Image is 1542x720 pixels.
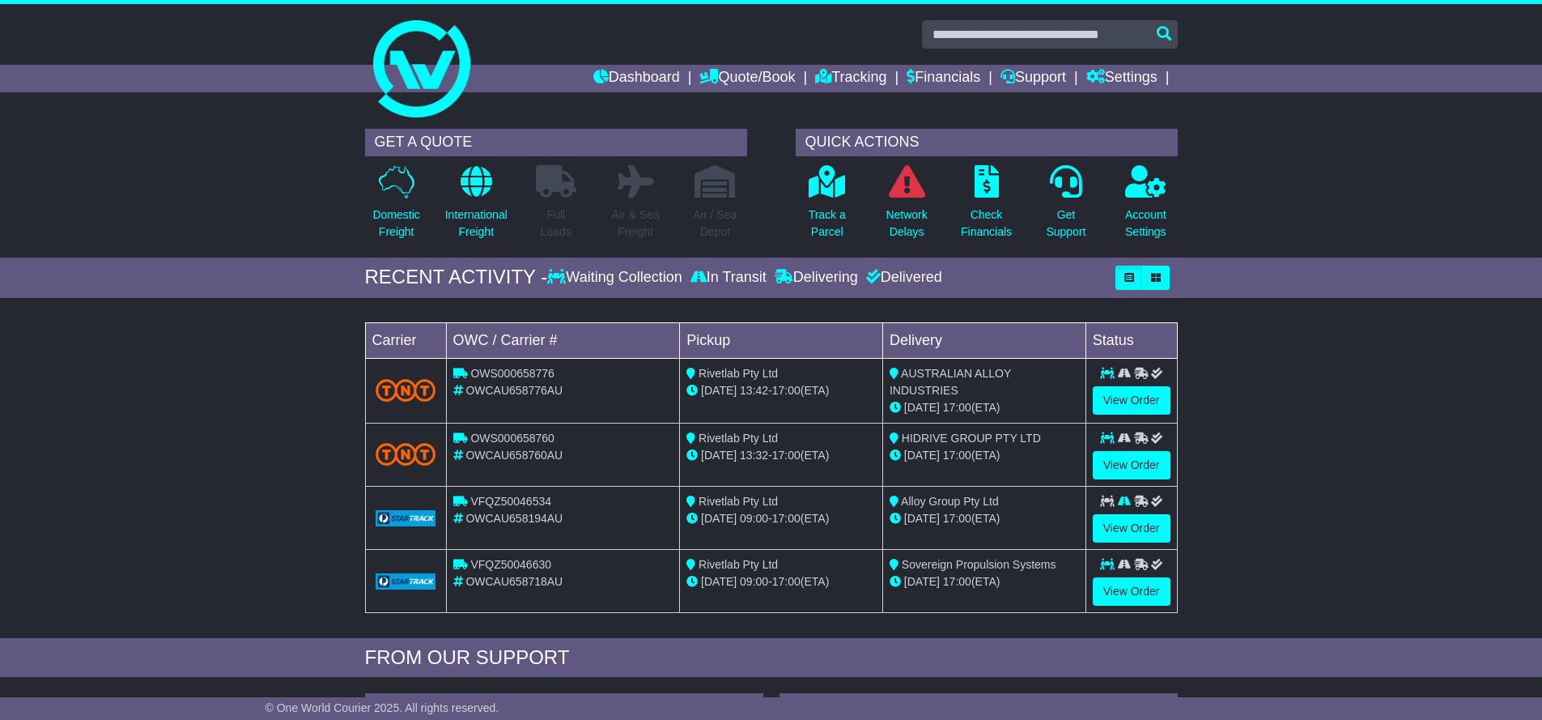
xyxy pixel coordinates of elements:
span: AUSTRALIAN ALLOY INDUSTRIES [890,367,1011,397]
span: 17:00 [943,575,971,588]
div: Waiting Collection [547,269,686,287]
span: [DATE] [701,384,737,397]
span: VFQZ50046534 [470,495,551,508]
span: 13:32 [740,449,768,462]
span: 17:00 [772,512,801,525]
span: Sovereign Propulsion Systems [902,558,1056,571]
a: NetworkDelays [885,164,928,249]
div: (ETA) [890,510,1079,527]
span: OWCAU658760AU [465,449,563,462]
span: 17:00 [943,449,971,462]
td: OWC / Carrier # [446,322,680,358]
a: Track aParcel [808,164,847,249]
div: RECENT ACTIVITY - [365,266,548,289]
div: - (ETA) [686,573,876,590]
span: 17:00 [772,384,801,397]
a: Support [1000,65,1066,92]
a: View Order [1093,514,1170,543]
span: OWS000658776 [470,367,554,380]
span: [DATE] [701,512,737,525]
span: [DATE] [904,575,940,588]
p: Air / Sea Depot [694,207,737,241]
div: In Transit [686,269,771,287]
div: Delivering [771,269,862,287]
a: CheckFinancials [960,164,1013,249]
span: 13:42 [740,384,768,397]
p: Get Support [1046,207,1085,241]
span: Rivetlab Pty Ltd [699,432,778,445]
a: AccountSettings [1124,164,1167,249]
span: 17:00 [772,449,801,462]
div: QUICK ACTIONS [796,129,1178,156]
div: - (ETA) [686,447,876,464]
span: [DATE] [701,449,737,462]
span: OWCAU658776AU [465,384,563,397]
a: GetSupport [1045,164,1086,249]
a: View Order [1093,577,1170,606]
a: Financials [907,65,980,92]
span: 17:00 [772,575,801,588]
span: OWS000658760 [470,432,554,445]
span: OWCAU658194AU [465,512,563,525]
div: - (ETA) [686,510,876,527]
p: Network Delays [886,207,927,241]
span: Rivetlab Pty Ltd [699,558,778,571]
p: Check Financials [961,207,1012,241]
a: DomesticFreight [372,164,420,249]
div: - (ETA) [686,382,876,399]
a: Dashboard [593,65,680,92]
span: [DATE] [904,449,940,462]
a: InternationalFreight [444,164,508,249]
span: [DATE] [701,575,737,588]
a: View Order [1093,386,1170,415]
span: HIDRIVE GROUP PTY LTD [902,432,1041,445]
td: Status [1085,322,1177,358]
p: International Freight [445,207,508,241]
img: TNT_Domestic.png [376,379,436,401]
div: FROM OUR SUPPORT [365,646,1178,670]
p: Track a Parcel [809,207,846,241]
span: [DATE] [904,512,940,525]
a: Tracking [815,65,886,92]
div: (ETA) [890,573,1079,590]
span: 17:00 [943,401,971,414]
span: 09:00 [740,512,768,525]
div: (ETA) [890,399,1079,416]
span: Rivetlab Pty Ltd [699,367,778,380]
div: GET A QUOTE [365,129,747,156]
span: Rivetlab Pty Ltd [699,495,778,508]
td: Delivery [882,322,1085,358]
span: 17:00 [943,512,971,525]
span: OWCAU658718AU [465,575,563,588]
div: (ETA) [890,447,1079,464]
span: 09:00 [740,575,768,588]
img: TNT_Domestic.png [376,443,436,465]
img: GetCarrierServiceLogo [376,573,436,590]
a: Quote/Book [699,65,795,92]
div: Delivered [862,269,942,287]
span: Alloy Group Pty Ltd [901,495,999,508]
p: Air & Sea Freight [612,207,660,241]
span: VFQZ50046630 [470,558,551,571]
span: © One World Courier 2025. All rights reserved. [265,701,499,714]
td: Pickup [680,322,883,358]
img: GetCarrierServiceLogo [376,510,436,526]
p: Full Loads [536,207,576,241]
td: Carrier [365,322,446,358]
span: [DATE] [904,401,940,414]
p: Account Settings [1125,207,1166,241]
a: View Order [1093,451,1170,479]
a: Settings [1086,65,1158,92]
p: Domestic Freight [372,207,419,241]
